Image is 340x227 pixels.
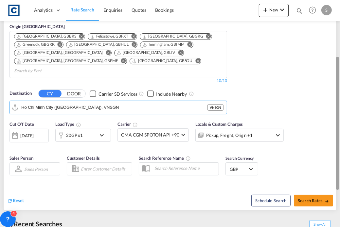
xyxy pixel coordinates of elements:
button: Remove [183,42,193,48]
span: Help [307,5,318,16]
span: Rate Search [70,7,94,12]
div: Press delete to remove this chip. [16,34,78,39]
span: Customer Details [67,155,100,161]
span: Sales Person [9,155,33,161]
div: London Gateway Port, GBLGP [16,50,103,56]
button: Remove [127,34,137,40]
md-icon: icon-information-outline [76,122,81,127]
button: Note: By default Schedule search will only considerorigin ports, destination ports and cut off da... [251,195,291,206]
md-icon: icon-chevron-down [278,6,286,14]
div: Help [307,5,321,16]
span: Analytics [34,7,53,13]
input: Search Reference Name [151,163,219,173]
div: Press delete to remove this chip. [90,34,130,39]
span: Reset [13,198,24,203]
div: VNSGN [207,104,224,111]
span: Destination [9,90,32,97]
button: Remove [53,42,63,48]
div: 10/10 [217,78,227,84]
span: Bookings [155,7,174,13]
div: S [321,5,332,15]
span: Search Currency [225,156,254,161]
md-icon: Your search will be saved by the below given name [186,156,191,161]
div: icon-magnify [296,7,303,17]
button: Remove [202,34,212,40]
span: Search Rates [298,198,329,203]
div: Southampton, GBSOU [132,58,193,64]
button: Search Ratesicon-arrow-right [294,195,333,206]
md-chips-wrap: Chips container. Use arrow keys to select chips. [13,31,224,76]
md-select: Sales Person [24,164,48,174]
div: icon-refreshReset [7,197,24,204]
span: Origin [GEOGRAPHIC_DATA] [9,24,65,29]
div: 20GP x1 [66,131,83,140]
div: [DATE] [20,133,34,138]
md-icon: Unchecked: Search for CY (Container Yard) services for all selected carriers.Checked : Search for... [139,91,144,96]
span: Load Type [55,122,81,127]
div: Press delete to remove this chip. [16,58,119,64]
div: Portsmouth, HAM, GBPME [16,58,118,64]
span: Enquiries [103,7,122,13]
div: Greenock, GBGRK [16,42,55,47]
span: New [261,7,286,12]
button: DOOR [63,90,85,97]
div: Immingham, GBIMM [142,42,184,47]
md-icon: icon-chevron-down [98,131,109,139]
md-checkbox: Checkbox No Ink [147,90,187,97]
div: 20GP x1icon-chevron-down [55,129,111,142]
span: Quotes [132,7,146,13]
div: [DATE] [9,129,49,142]
div: Press delete to remove this chip. [142,34,205,39]
div: Press delete to remove this chip. [132,58,194,64]
md-icon: The selected Trucker/Carrierwill be displayed in the rate results If the rates are from another f... [133,122,138,127]
div: Bristol, GBBRS [16,34,76,39]
div: Press delete to remove this chip. [68,42,130,47]
input: Enter Customer Details [81,164,130,174]
md-icon: icon-magnify [296,7,303,14]
div: Press delete to remove this chip. [116,50,176,56]
md-datepicker: Select [9,141,14,150]
span: Carrier [117,122,138,127]
button: Remove [127,42,137,48]
button: Remove [117,58,127,65]
div: Press delete to remove this chip. [16,42,56,47]
button: Remove [101,50,111,57]
input: Search by Port [14,66,76,76]
span: Search Reference Name [139,155,191,161]
button: CY [39,90,62,97]
md-icon: Unchecked: Ignores neighbouring ports when fetching rates.Checked : Includes neighbouring ports w... [189,91,194,96]
md-input-container: Ho Chi Minh City (Saigon), VNSGN [10,101,227,114]
div: Press delete to remove this chip. [142,42,186,47]
div: Grangemouth, GBGRG [142,34,203,39]
div: Liverpool, GBLIV [116,50,175,56]
img: 1fdb9190129311efbfaf67cbb4249bed.jpeg [7,3,21,18]
button: Remove [174,50,184,57]
div: Include Nearby [156,91,187,97]
span: Cut Off Date [9,122,34,127]
md-checkbox: Checkbox No Ink [90,90,137,97]
div: Carrier SD Services [98,91,137,97]
div: Hull, GBHUL [68,42,129,47]
div: Pickup Freight Origin Factory Stuffingicon-chevron-down [195,129,284,142]
div: Felixstowe, GBFXT [90,34,128,39]
button: Remove [191,58,201,65]
span: GBP [230,166,248,172]
span: Locals & Custom Charges [195,122,243,127]
div: Pickup Freight Origin Factory Stuffing [206,131,253,140]
div: Press delete to remove this chip. [16,50,104,56]
span: CMA CGM SPOTON API +90 [121,132,179,138]
md-icon: icon-arrow-right [325,199,329,203]
md-icon: icon-chevron-down [274,131,282,139]
md-icon: icon-refresh [7,198,13,204]
md-icon: icon-plus 400-fg [261,6,269,14]
button: Remove [75,34,85,40]
input: Search by Port [21,103,207,112]
button: icon-plus 400-fgNewicon-chevron-down [259,4,289,17]
md-select: Select Currency: £ GBPUnited Kingdom Pound [229,164,255,174]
